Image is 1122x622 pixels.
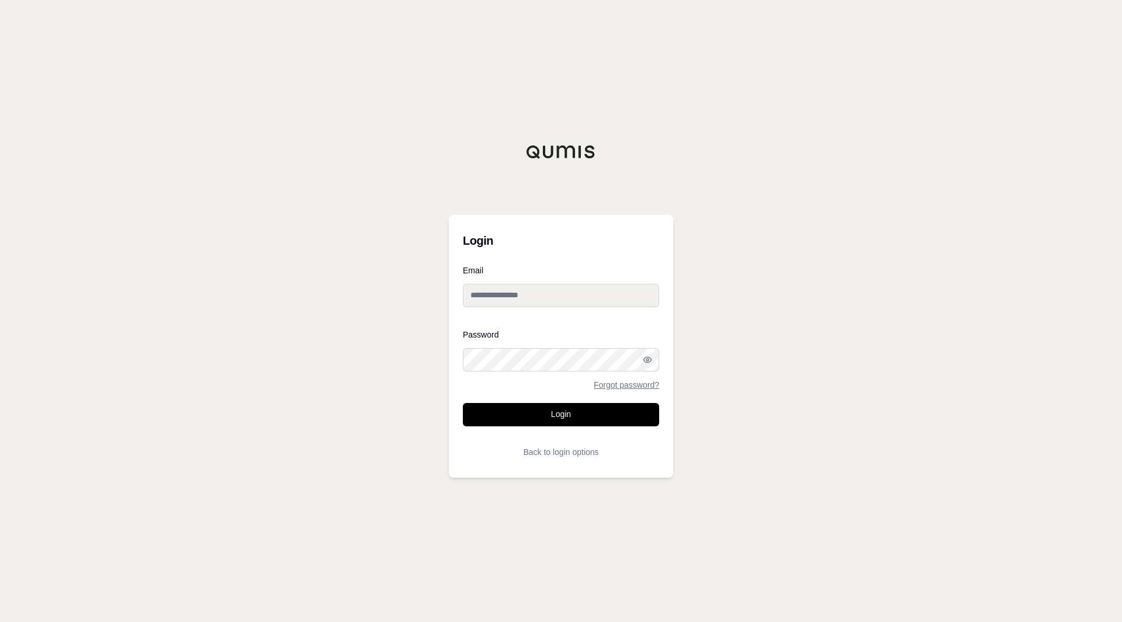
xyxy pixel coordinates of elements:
[463,403,659,426] button: Login
[463,440,659,464] button: Back to login options
[463,229,659,252] h3: Login
[463,266,659,274] label: Email
[463,331,659,339] label: Password
[526,145,596,159] img: Qumis
[594,381,659,389] a: Forgot password?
